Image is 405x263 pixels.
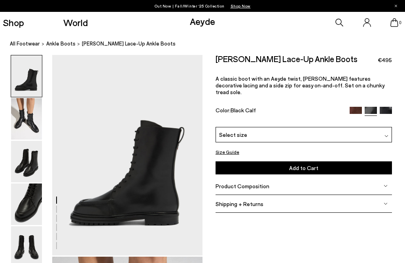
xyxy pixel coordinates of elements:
[11,98,42,140] img: Tate Lace-Up Ankle Boots - Image 2
[398,21,402,25] span: 0
[10,33,405,55] nav: breadcrumb
[190,15,215,27] a: Aeyde
[63,18,88,27] a: World
[384,184,388,188] img: svg%3E
[82,40,176,48] span: [PERSON_NAME] Lace-Up Ankle Boots
[11,184,42,225] img: Tate Lace-Up Ankle Boots - Image 4
[289,165,318,171] span: Add to Cart
[11,141,42,182] img: Tate Lace-Up Ankle Boots - Image 3
[216,183,269,189] span: Product Composition
[46,40,76,48] a: ankle boots
[384,202,388,206] img: svg%3E
[3,18,24,27] a: Shop
[216,148,239,156] button: Size Guide
[390,18,398,27] a: 0
[216,107,344,116] div: Color:
[11,55,42,97] img: Tate Lace-Up Ankle Boots - Image 1
[46,40,76,47] span: ankle boots
[219,131,247,139] span: Select size
[384,134,388,138] img: svg%3E
[10,40,40,48] a: All Footwear
[216,55,358,63] h2: [PERSON_NAME] Lace-Up Ankle Boots
[231,107,256,114] span: Black Calf
[216,201,263,207] span: Shipping + Returns
[216,75,384,95] span: A classic boot with an Aeyde twist, [PERSON_NAME] features decorative lacing and a side zip for e...
[231,4,251,8] span: Navigate to /collections/new-in
[216,161,392,174] button: Add to Cart
[155,2,251,10] p: Out Now | Fall/Winter ‘25 Collection
[378,56,392,64] span: €495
